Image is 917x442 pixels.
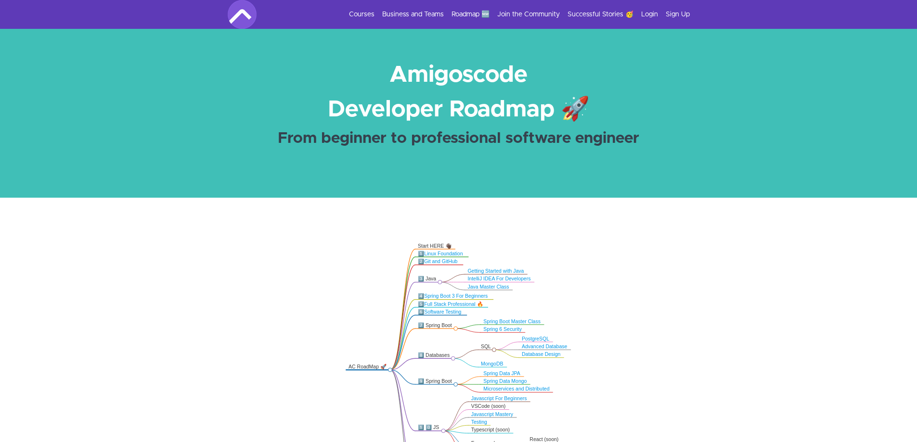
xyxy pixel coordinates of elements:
[389,63,528,87] strong: Amigoscode
[522,336,550,341] a: PostgreSQL
[481,361,504,366] a: MongoDB
[471,427,510,433] div: Typescript (soon)
[425,302,484,307] a: Full Stack Professional 🔥
[418,301,485,307] div: 5️⃣
[484,371,521,376] a: Spring Data JPA
[522,352,561,357] a: Database Design
[418,293,491,300] div: 4️⃣
[481,343,492,350] div: SQL
[418,322,453,328] div: 7️⃣ Spring Boot
[468,284,509,290] a: Java Master Class
[425,251,463,256] a: Linux Foundation
[349,10,375,19] a: Courses
[418,251,466,257] div: 1️⃣
[468,276,531,281] a: IntelliJ IDEA For Developers
[484,327,522,332] a: Spring 6 Security
[278,131,639,146] strong: From beginner to professional software engineer
[349,364,388,370] div: AC RoadMap 🚀
[452,10,490,19] a: Roadmap 🆕
[471,419,487,425] a: Testing
[471,404,506,410] div: VSCode (soon)
[425,293,488,299] a: Spring Boot 3 For Beginners
[425,309,462,315] a: Software Testing
[418,378,453,384] div: 9️⃣ Spring Boot
[471,412,513,417] a: Javascript Mastery
[484,386,550,391] a: Microservices and Distributed
[471,396,527,401] a: Javascript For Beginners
[328,98,590,121] strong: Developer Roadmap 🚀
[484,319,541,324] a: Spring Boot Master Class
[468,268,524,274] a: Getting Started with Java
[497,10,560,19] a: Join the Community
[418,259,461,265] div: 2️⃣
[641,10,658,19] a: Login
[418,352,451,358] div: 8️⃣ Databases
[418,243,452,249] div: Start HERE 👋🏿
[425,259,458,264] a: Git and GitHub
[666,10,690,19] a: Sign Up
[568,10,633,19] a: Successful Stories 🥳
[418,309,465,315] div: 6️⃣
[484,379,527,384] a: Spring Data Mongo
[522,344,568,349] a: Advanced Database
[382,10,444,19] a: Business and Teams
[418,425,441,431] div: 1️⃣ 0️⃣ JS
[418,276,438,282] div: 3️⃣ Java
